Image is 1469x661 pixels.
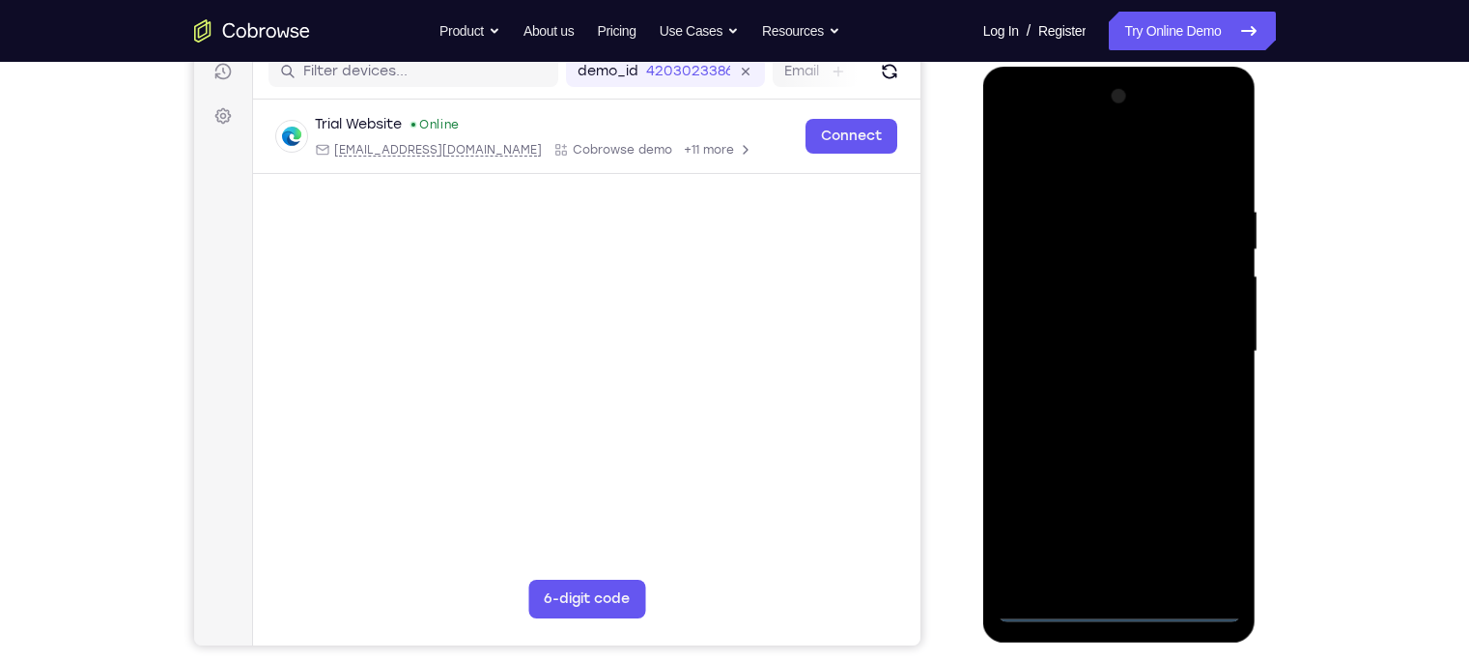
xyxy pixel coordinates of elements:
[660,12,739,50] button: Use Cases
[379,144,478,159] span: Cobrowse demo
[217,125,221,129] div: New devices found.
[140,144,348,159] span: web@example.com
[490,144,540,159] span: +11 more
[680,58,711,89] button: Refresh
[611,121,703,156] a: Connect
[359,144,478,159] div: App
[1038,12,1086,50] a: Register
[383,64,444,83] label: demo_id
[523,12,574,50] a: About us
[121,144,348,159] div: Email
[762,12,840,50] button: Resources
[215,119,266,134] div: Online
[590,64,625,83] label: Email
[1109,12,1275,50] a: Try Online Demo
[59,101,726,176] div: Open device details
[334,582,451,620] button: 6-digit code
[1027,19,1031,43] span: /
[983,12,1019,50] a: Log In
[121,117,208,136] div: Trial Website
[597,12,636,50] a: Pricing
[194,19,310,43] a: Go to the home page
[439,12,500,50] button: Product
